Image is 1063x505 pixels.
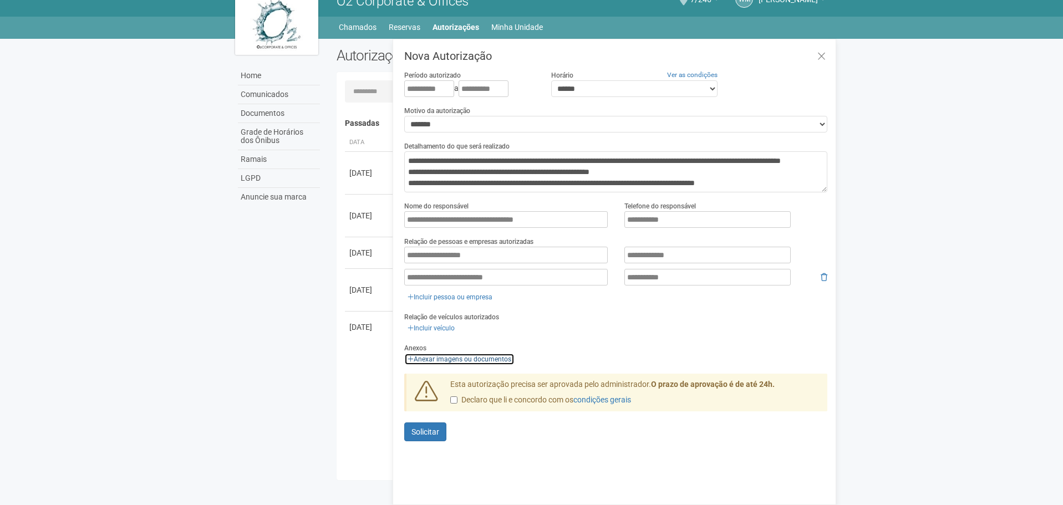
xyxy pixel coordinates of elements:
[404,291,496,303] a: Incluir pessoa ou empresa
[404,422,446,441] button: Solicitar
[404,50,827,62] h3: Nova Autorização
[411,427,439,436] span: Solicitar
[404,322,458,334] a: Incluir veículo
[624,201,696,211] label: Telefone do responsável
[238,123,320,150] a: Grade de Horários dos Ônibus
[238,104,320,123] a: Documentos
[345,134,395,152] th: Data
[450,396,457,404] input: Declaro que li e concordo com oscondições gerais
[667,71,718,79] a: Ver as condições
[238,85,320,104] a: Comunicados
[442,379,828,411] div: Esta autorização precisa ser aprovada pelo administrador.
[349,247,390,258] div: [DATE]
[573,395,631,404] a: condições gerais
[404,80,534,97] div: a
[404,106,470,116] label: Motivo da autorização
[404,343,426,353] label: Anexos
[238,67,320,85] a: Home
[450,395,631,406] label: Declaro que li e concordo com os
[551,70,573,80] label: Horário
[404,201,469,211] label: Nome do responsável
[349,167,390,178] div: [DATE]
[821,273,827,281] i: Remover
[238,150,320,169] a: Ramais
[404,70,461,80] label: Período autorizado
[404,353,515,365] a: Anexar imagens ou documentos
[404,312,499,322] label: Relação de veículos autorizados
[651,380,775,389] strong: O prazo de aprovação é de até 24h.
[404,237,533,247] label: Relação de pessoas e empresas autorizadas
[349,322,390,333] div: [DATE]
[339,19,377,35] a: Chamados
[345,119,820,127] h4: Passadas
[349,284,390,295] div: [DATE]
[491,19,543,35] a: Minha Unidade
[238,188,320,206] a: Anuncie sua marca
[404,141,510,151] label: Detalhamento do que será realizado
[433,19,479,35] a: Autorizações
[238,169,320,188] a: LGPD
[349,210,390,221] div: [DATE]
[389,19,420,35] a: Reservas
[337,47,574,64] h2: Autorizações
